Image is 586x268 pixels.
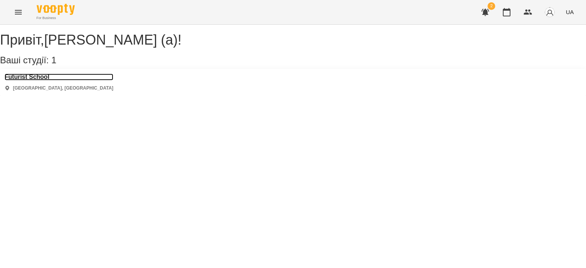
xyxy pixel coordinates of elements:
[51,55,56,65] span: 1
[563,5,577,19] button: UA
[488,2,495,10] span: 2
[544,7,555,18] img: avatar_s.png
[9,3,27,21] button: Menu
[5,74,113,80] a: Futurist School
[13,85,113,91] p: [GEOGRAPHIC_DATA], [GEOGRAPHIC_DATA]
[37,16,75,21] span: For Business
[566,8,574,16] span: UA
[37,4,75,15] img: Voopty Logo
